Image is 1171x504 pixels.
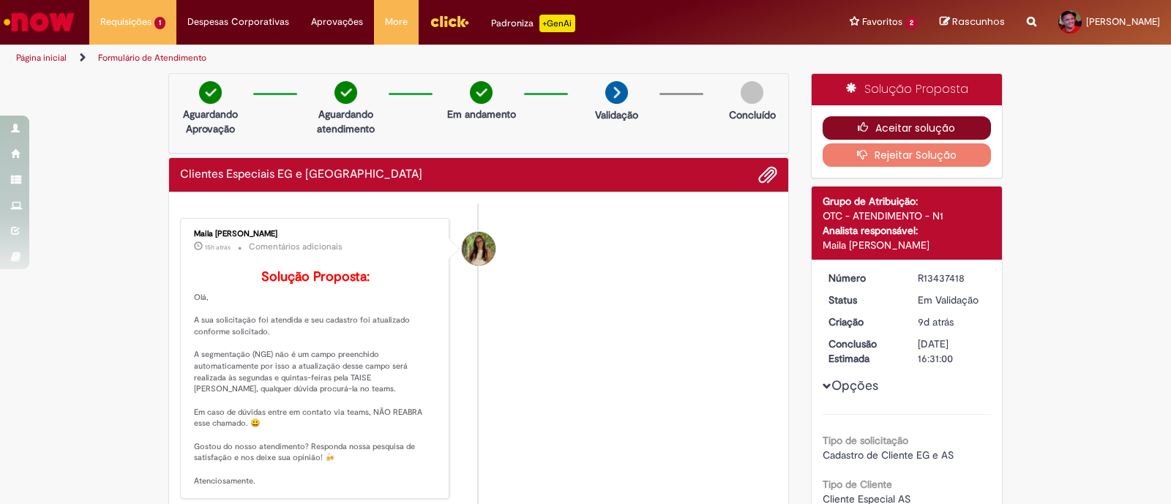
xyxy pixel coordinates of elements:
[311,15,363,29] span: Aprovações
[918,315,954,328] span: 9d atrás
[905,17,918,29] span: 2
[818,271,908,285] dt: Número
[100,15,151,29] span: Requisições
[741,81,763,104] img: img-circle-grey.png
[11,45,770,72] ul: Trilhas de página
[729,108,776,122] p: Concluído
[447,107,516,121] p: Em andamento
[430,10,469,32] img: click_logo_yellow_360x200.png
[918,315,954,328] time: 21/08/2025 16:31:00
[385,15,408,29] span: More
[249,241,343,253] small: Comentários adicionais
[918,271,986,285] div: R13437418
[823,434,908,447] b: Tipo de solicitação
[918,336,986,366] div: [DATE] 16:31:00
[862,15,902,29] span: Favoritos
[918,315,986,329] div: 21/08/2025 16:31:00
[16,52,67,64] a: Página inicial
[605,81,628,104] img: arrow-next.png
[823,208,992,223] div: OTC - ATENDIMENTO - N1
[187,15,289,29] span: Despesas Corporativas
[180,168,422,181] h2: Clientes Especiais EG e AS Histórico de tíquete
[595,108,638,122] p: Validação
[261,268,370,285] b: Solução Proposta:
[205,243,231,252] time: 29/08/2025 18:13:27
[98,52,206,64] a: Formulário de Atendimento
[940,15,1005,29] a: Rascunhos
[470,81,493,104] img: check-circle-green.png
[823,238,992,252] div: Maila [PERSON_NAME]
[1,7,77,37] img: ServiceNow
[952,15,1005,29] span: Rascunhos
[823,143,992,167] button: Rejeitar Solução
[334,81,357,104] img: check-circle-green.png
[154,17,165,29] span: 1
[918,293,986,307] div: Em Validação
[818,336,908,366] dt: Conclusão Estimada
[462,232,495,266] div: Maila Melissa De Oliveira
[491,15,575,32] div: Padroniza
[539,15,575,32] p: +GenAi
[194,230,438,238] div: Maila [PERSON_NAME]
[818,293,908,307] dt: Status
[812,74,1003,105] div: Solução Proposta
[175,107,246,136] p: Aguardando Aprovação
[823,478,892,491] b: Tipo de Cliente
[823,194,992,208] div: Grupo de Atribuição:
[823,223,992,238] div: Analista responsável:
[199,81,222,104] img: check-circle-green.png
[818,315,908,329] dt: Criação
[823,448,954,462] span: Cadastro de Cliente EG e AS
[758,165,777,184] button: Adicionar anexos
[310,107,381,136] p: Aguardando atendimento
[823,116,992,140] button: Aceitar solução
[205,243,231,252] span: 15h atrás
[194,270,438,487] p: Olá, A sua solicitação foi atendida e seu cadastro foi atualizado conforme solicitado. A segmenta...
[1086,15,1160,28] span: [PERSON_NAME]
